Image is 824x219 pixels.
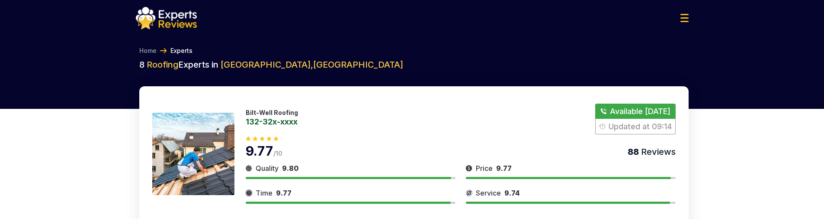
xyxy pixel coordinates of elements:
[221,59,403,70] span: [GEOGRAPHIC_DATA] , [GEOGRAPHIC_DATA]
[139,59,689,71] h2: 8 Experts in
[276,189,292,197] span: 9.77
[246,143,273,159] span: 9.77
[466,163,472,173] img: slider icon
[476,163,493,173] span: Price
[246,109,298,116] p: Bilt-Well Roofing
[147,59,178,70] span: Roofing
[246,188,252,198] img: slider icon
[476,188,501,198] span: Service
[170,46,192,55] a: Experts
[273,150,283,157] span: /10
[496,164,512,173] span: 9.77
[136,7,197,29] img: logo
[639,147,676,157] span: Reviews
[466,188,472,198] img: slider icon
[628,147,639,157] span: 88
[256,163,279,173] span: Quality
[246,163,252,173] img: slider icon
[256,188,273,198] span: Time
[282,164,298,173] span: 9.80
[136,46,689,55] nav: Breadcrumb
[246,118,298,125] a: 132-32x-xxxx
[504,189,520,197] span: 9.74
[139,46,157,55] a: Home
